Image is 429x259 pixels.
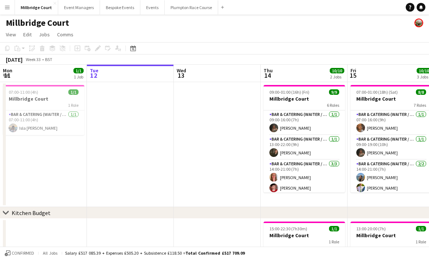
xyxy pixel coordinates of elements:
span: 1 Role [416,239,426,244]
span: Edit [23,31,32,38]
div: Salary £517 085.39 + Expenses £505.20 + Subsistence £118.50 = [65,250,245,256]
span: Tue [90,67,99,74]
h3: Millbridge Court [264,96,345,102]
button: Bespoke Events [100,0,140,15]
h3: Millbridge Court [264,232,345,239]
h1: Millbridge Court [6,17,69,28]
app-card-role: Bar & Catering (Waiter / waitress)1/107:00-11:00 (4h)Isla [PERSON_NAME] [3,110,84,135]
span: View [6,31,16,38]
div: BST [45,57,52,62]
span: 10/10 [330,68,344,73]
span: 13 [176,71,186,80]
button: Millbridge Court [15,0,58,15]
div: [DATE] [6,56,23,63]
span: 11 [2,71,12,80]
span: 07:00-11:00 (4h) [9,89,38,95]
span: 15 [349,71,356,80]
span: All jobs [41,250,59,256]
app-job-card: 09:00-01:00 (16h) (Fri)9/9Millbridge Court6 RolesBar & Catering (Waiter / waitress)1/109:00-16:00... [264,85,345,193]
a: Edit [20,30,35,39]
span: Thu [264,67,273,74]
span: 1/1 [73,68,84,73]
div: 1 Job [74,74,83,80]
span: 1 Role [329,239,339,244]
app-card-role: Bar & Catering (Waiter / waitress)3/314:00-21:00 (7h)[PERSON_NAME][PERSON_NAME] [264,160,345,206]
div: 2 Jobs [330,74,344,80]
span: Mon [3,67,12,74]
span: 1/1 [416,226,426,231]
app-job-card: 07:00-11:00 (4h)1/1Millbridge Court1 RoleBar & Catering (Waiter / waitress)1/107:00-11:00 (4h)Isl... [3,85,84,135]
span: 1/1 [68,89,79,95]
span: 15:00-22:30 (7h30m) [269,226,307,231]
span: 1/1 [329,226,339,231]
button: Event Managers [58,0,100,15]
span: 09:00-01:00 (16h) (Fri) [269,89,309,95]
div: Kitchen Budget [12,209,51,216]
span: Confirmed [12,251,34,256]
app-user-avatar: Staffing Manager [414,19,423,27]
span: Fri [350,67,356,74]
app-card-role: Bar & Catering (Waiter / waitress)1/109:00-16:00 (7h)[PERSON_NAME] [264,110,345,135]
span: Jobs [39,31,50,38]
span: 14 [262,71,273,80]
a: View [3,30,19,39]
span: 07:00-01:00 (18h) (Sat) [356,89,398,95]
app-card-role: Bar & Catering (Waiter / waitress)1/113:00-22:00 (9h)[PERSON_NAME] [264,135,345,160]
button: Confirmed [4,249,35,257]
button: Plumpton Race Course [165,0,218,15]
span: Comms [57,31,73,38]
h3: Millbridge Court [3,96,84,102]
span: 7 Roles [414,102,426,108]
span: 8/8 [416,89,426,95]
span: 6 Roles [327,102,339,108]
span: Week 33 [24,57,42,62]
a: Jobs [36,30,53,39]
span: Total Confirmed £517 709.09 [185,250,245,256]
a: Comms [54,30,76,39]
span: Wed [177,67,186,74]
span: 9/9 [329,89,339,95]
button: Events [140,0,165,15]
span: 12 [89,71,99,80]
span: 1 Role [68,102,79,108]
span: 13:00-20:00 (7h) [356,226,386,231]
